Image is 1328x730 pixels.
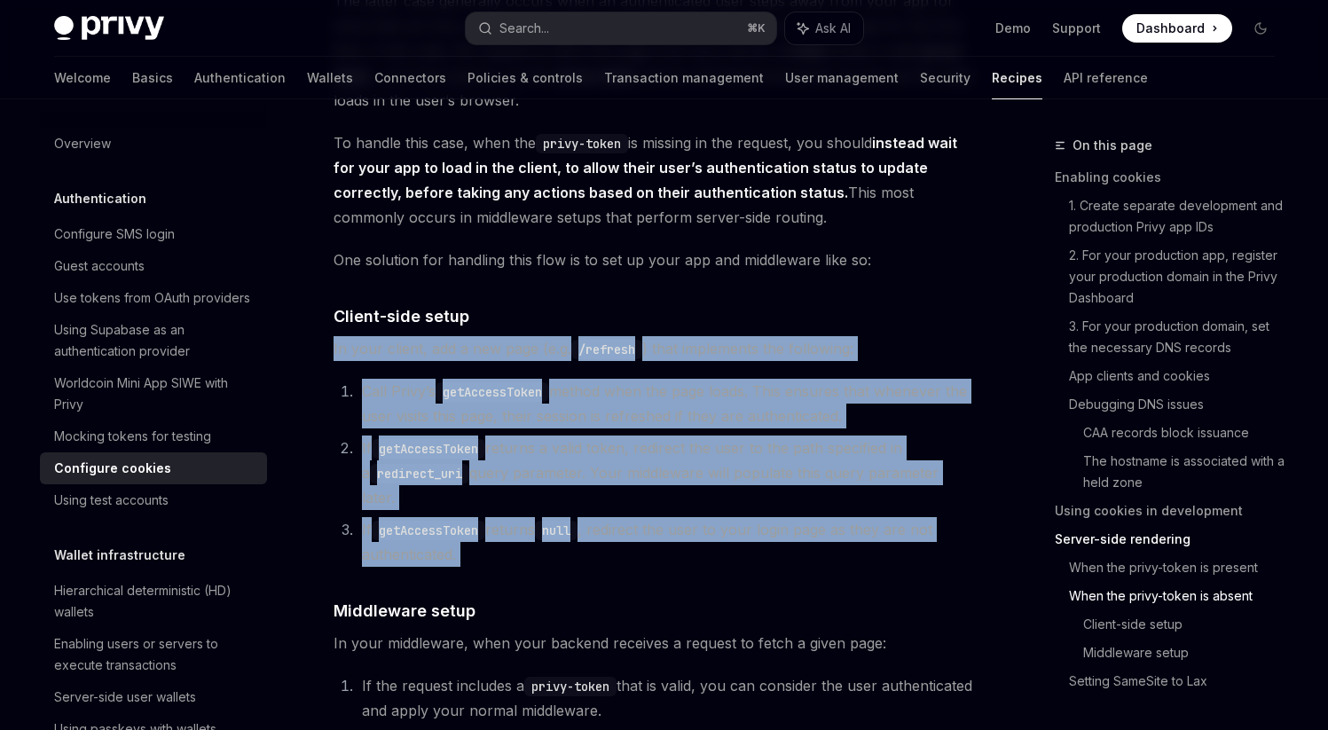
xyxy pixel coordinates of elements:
button: Toggle dark mode [1246,14,1275,43]
a: Transaction management [604,57,764,99]
code: getAccessToken [436,382,549,402]
div: Search... [499,18,549,39]
a: When the privy-token is present [1069,553,1289,582]
code: privy-token [536,134,628,153]
code: privy-token [524,677,617,696]
a: API reference [1064,57,1148,99]
a: Enabling cookies [1055,163,1289,192]
span: To handle this case, when the is missing in the request, you should This most commonly occurs in ... [334,130,973,230]
a: Authentication [194,57,286,99]
div: Configure SMS login [54,224,175,245]
li: If returns a valid token, redirect the user to the path specified in a query parameter. Your midd... [357,436,973,510]
a: Server-side rendering [1055,525,1289,553]
a: App clients and cookies [1069,362,1289,390]
div: Mocking tokens for testing [54,426,211,447]
div: Worldcoin Mini App SIWE with Privy [54,373,256,415]
li: If returns , redirect the user to your login page as they are not authenticated. [357,517,973,567]
a: When the privy-token is absent [1069,582,1289,610]
span: In your client, add a new page (e.g. ) that implements the following: [334,336,973,361]
a: Server-side user wallets [40,681,267,713]
span: In your middleware, when your backend receives a request to fetch a given page: [334,631,973,655]
a: Use tokens from OAuth providers [40,282,267,314]
a: 2. For your production app, register your production domain in the Privy Dashboard [1069,241,1289,312]
a: Using test accounts [40,484,267,516]
div: Hierarchical deterministic (HD) wallets [54,580,256,623]
a: Middleware setup [1083,639,1289,667]
a: Using Supabase as an authentication provider [40,314,267,367]
a: Debugging DNS issues [1069,390,1289,419]
a: Demo [995,20,1031,37]
span: Middleware setup [334,599,475,623]
a: Welcome [54,57,111,99]
strong: instead wait for your app to load in the client, to allow their user’s authentication status to u... [334,134,957,201]
h5: Wallet infrastructure [54,545,185,566]
a: Guest accounts [40,250,267,282]
a: Configure SMS login [40,218,267,250]
a: User management [785,57,899,99]
a: Support [1052,20,1101,37]
button: Ask AI [785,12,863,44]
img: dark logo [54,16,164,41]
a: Hierarchical deterministic (HD) wallets [40,575,267,628]
a: Mocking tokens for testing [40,420,267,452]
a: The hostname is associated with a held zone [1083,447,1289,497]
code: redirect_uri [370,464,469,483]
a: Enabling users or servers to execute transactions [40,628,267,681]
a: Worldcoin Mini App SIWE with Privy [40,367,267,420]
span: Client-side setup [334,304,469,328]
span: One solution for handling this flow is to set up your app and middleware like so: [334,247,973,272]
div: Guest accounts [54,255,145,277]
div: Enabling users or servers to execute transactions [54,633,256,676]
div: Using test accounts [54,490,169,511]
li: If the request includes a that is valid, you can consider the user authenticated and apply your n... [357,673,973,723]
a: Recipes [992,57,1042,99]
span: Ask AI [815,20,851,37]
a: Basics [132,57,173,99]
div: Overview [54,133,111,154]
div: Configure cookies [54,458,171,479]
a: CAA records block issuance [1083,419,1289,447]
a: Connectors [374,57,446,99]
span: ⌘ K [747,21,766,35]
code: getAccessToken [372,521,485,540]
code: /refresh [571,340,642,359]
a: 3. For your production domain, set the necessary DNS records [1069,312,1289,362]
a: Using cookies in development [1055,497,1289,525]
a: Overview [40,128,267,160]
h5: Authentication [54,188,146,209]
a: Setting SameSite to Lax [1069,667,1289,695]
code: null [535,521,578,540]
div: Using Supabase as an authentication provider [54,319,256,362]
a: Wallets [307,57,353,99]
a: Policies & controls [468,57,583,99]
button: Search...⌘K [466,12,776,44]
a: 1. Create separate development and production Privy app IDs [1069,192,1289,241]
a: Configure cookies [40,452,267,484]
div: Use tokens from OAuth providers [54,287,250,309]
a: Dashboard [1122,14,1232,43]
span: Dashboard [1136,20,1205,37]
a: Client-side setup [1083,610,1289,639]
span: On this page [1073,135,1152,156]
a: Security [920,57,970,99]
li: Call Privy’s method when the page loads. This ensures that whenever the user visits this page, th... [357,379,973,428]
code: getAccessToken [372,439,485,459]
div: Server-side user wallets [54,687,196,708]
